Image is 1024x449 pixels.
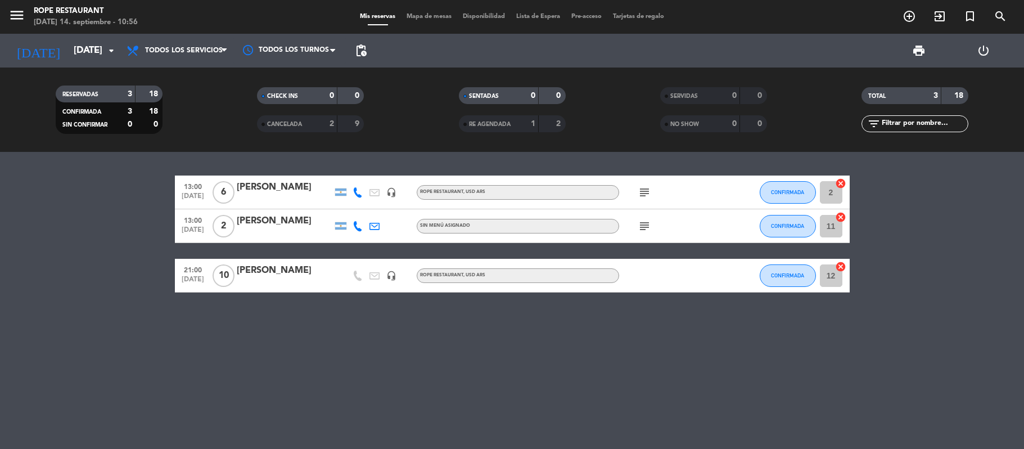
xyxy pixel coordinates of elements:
span: 13:00 [179,213,207,226]
span: 10 [213,264,234,287]
input: Filtrar por nombre... [881,118,968,130]
strong: 3 [933,92,938,100]
strong: 0 [330,92,334,100]
strong: 0 [154,120,160,128]
i: subject [638,186,651,199]
span: TOTAL [868,93,886,99]
div: LOG OUT [951,34,1016,68]
strong: 1 [531,120,535,128]
span: Lista de Espera [511,14,566,20]
span: RESERVADAS [62,92,98,97]
strong: 3 [128,107,132,115]
button: CONFIRMADA [760,181,816,204]
i: power_settings_new [977,44,990,57]
strong: 18 [149,107,160,115]
strong: 0 [732,120,737,128]
span: CONFIRMADA [771,223,804,229]
i: headset_mic [386,187,396,197]
span: 6 [213,181,234,204]
strong: 3 [128,90,132,98]
div: [DATE] 14. septiembre - 10:56 [34,17,138,28]
strong: 0 [732,92,737,100]
i: cancel [835,261,846,272]
div: [PERSON_NAME] [237,180,332,195]
i: exit_to_app [933,10,946,23]
span: Disponibilidad [457,14,511,20]
span: CANCELADA [267,122,302,127]
span: [DATE] [179,276,207,289]
span: 13:00 [179,179,207,192]
i: turned_in_not [963,10,977,23]
span: Sin menú asignado [420,223,470,228]
span: pending_actions [354,44,368,57]
button: menu [8,7,25,28]
strong: 18 [954,92,966,100]
strong: 2 [330,120,334,128]
i: subject [638,219,651,233]
i: search [994,10,1007,23]
span: SERVIDAS [670,93,698,99]
i: add_circle_outline [903,10,916,23]
div: [PERSON_NAME] [237,214,332,228]
span: Todos los servicios [145,47,223,55]
span: print [912,44,926,57]
strong: 18 [149,90,160,98]
span: , USD ARS [463,273,485,277]
button: CONFIRMADA [760,264,816,287]
span: [DATE] [179,192,207,205]
span: SIN CONFIRMAR [62,122,107,128]
span: Mis reservas [354,14,401,20]
strong: 0 [556,92,563,100]
span: Pre-acceso [566,14,607,20]
span: CONFIRMADA [771,189,804,195]
span: ROPE RESTAURANT [420,190,485,194]
span: CONFIRMADA [62,109,101,115]
span: CONFIRMADA [771,272,804,279]
span: ROPE RESTAURANT [420,273,485,277]
div: [PERSON_NAME] [237,263,332,278]
strong: 0 [355,92,362,100]
span: RE AGENDADA [469,122,511,127]
i: menu [8,7,25,24]
span: , USD ARS [463,190,485,194]
span: 21:00 [179,263,207,276]
span: Tarjetas de regalo [607,14,670,20]
i: headset_mic [386,271,396,281]
i: [DATE] [8,38,68,63]
span: CHECK INS [267,93,298,99]
button: CONFIRMADA [760,215,816,237]
strong: 9 [355,120,362,128]
i: cancel [835,212,846,223]
span: [DATE] [179,226,207,239]
i: arrow_drop_down [105,44,118,57]
strong: 0 [531,92,535,100]
span: NO SHOW [670,122,699,127]
div: Rope restaurant [34,6,138,17]
strong: 0 [128,120,132,128]
span: SENTADAS [469,93,499,99]
span: Mapa de mesas [401,14,457,20]
i: filter_list [867,117,881,131]
i: cancel [835,178,846,189]
span: 2 [213,215,234,237]
strong: 0 [757,120,764,128]
strong: 2 [556,120,563,128]
strong: 0 [757,92,764,100]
